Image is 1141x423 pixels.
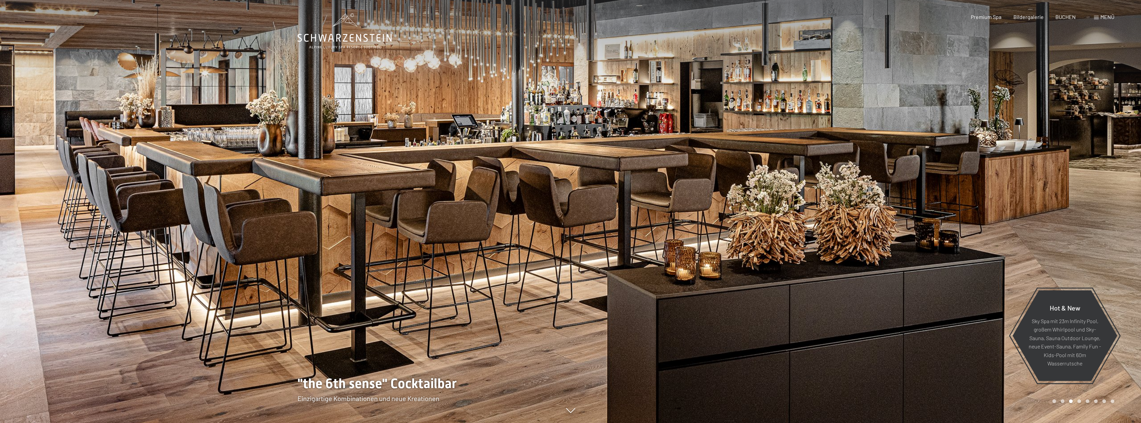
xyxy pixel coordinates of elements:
div: Carousel Page 6 [1094,399,1098,403]
a: Bildergalerie [1013,14,1044,20]
div: Carousel Pagination [1050,399,1114,403]
div: Carousel Page 2 [1061,399,1064,403]
div: Carousel Page 3 (Current Slide) [1069,399,1073,403]
p: Sky Spa mit 23m Infinity Pool, großem Whirlpool und Sky-Sauna, Sauna Outdoor Lounge, neue Event-S... [1029,317,1101,368]
span: Hot & New [1050,304,1080,312]
div: Carousel Page 8 [1111,399,1114,403]
div: Carousel Page 4 [1077,399,1081,403]
span: Menü [1100,14,1114,20]
a: Premium Spa [971,14,1001,20]
a: BUCHEN [1055,14,1076,20]
div: Carousel Page 1 [1052,399,1056,403]
div: Carousel Page 7 [1102,399,1106,403]
div: Carousel Page 5 [1086,399,1089,403]
a: Hot & New Sky Spa mit 23m Infinity Pool, großem Whirlpool und Sky-Sauna, Sauna Outdoor Lounge, ne... [1012,290,1118,381]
